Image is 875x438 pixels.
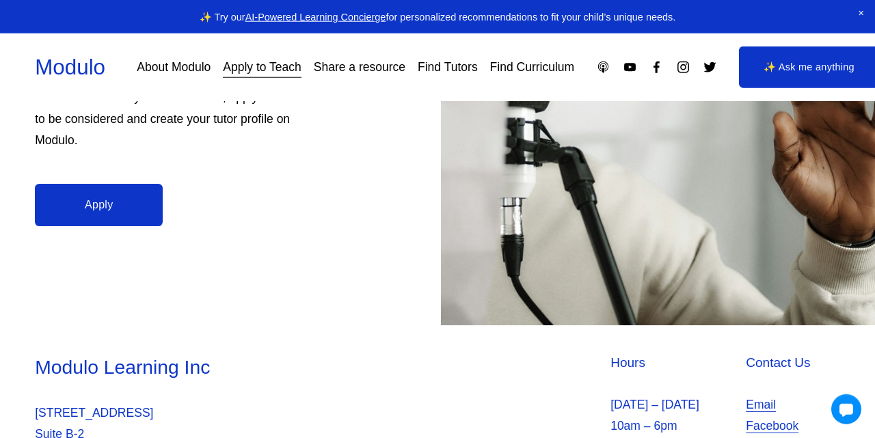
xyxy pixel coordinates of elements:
[35,354,433,380] h3: Modulo Learning Inc
[35,55,105,79] a: Modulo
[610,354,738,372] h4: Hours
[649,60,664,74] a: Facebook
[676,60,690,74] a: Instagram
[623,60,637,74] a: YouTube
[746,394,776,416] a: Email
[610,394,738,437] p: [DATE] – [DATE] 10am – 6pm
[223,55,301,79] a: Apply to Teach
[746,415,798,437] a: Facebook
[703,60,717,74] a: Twitter
[137,55,211,79] a: About Modulo
[35,184,163,226] a: Apply
[245,12,386,23] a: AI-Powered Learning Concierge
[490,55,575,79] a: Find Curriculum
[596,60,610,74] a: Apple Podcasts
[418,55,478,79] a: Find Tutors
[746,354,840,372] h4: Contact Us
[314,55,405,79] a: Share a resource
